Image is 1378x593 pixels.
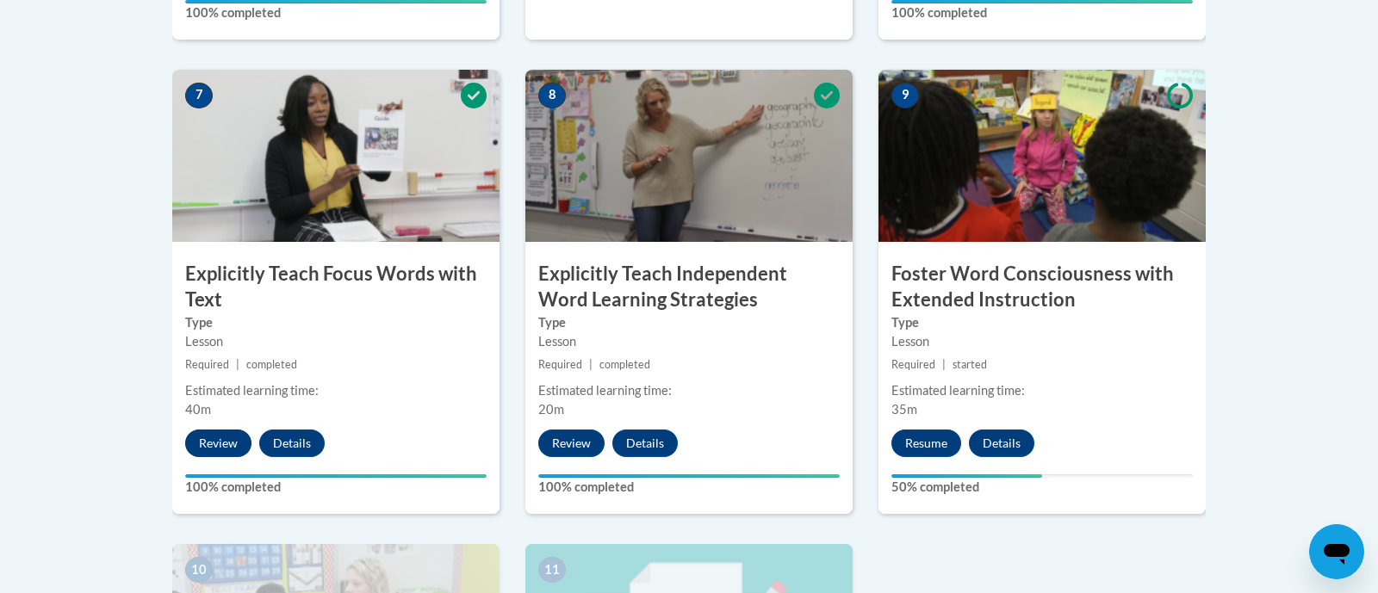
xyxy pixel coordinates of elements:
div: Your progress [185,474,487,478]
span: 35m [891,402,917,417]
img: Course Image [878,70,1206,242]
button: Details [969,429,1034,457]
span: 10 [185,557,213,583]
label: 100% completed [538,478,840,497]
div: Estimated learning time: [891,381,1193,400]
h3: Explicitly Teach Focus Words with Text [172,261,500,314]
iframe: Button to launch messaging window [1309,524,1364,579]
button: Details [259,429,325,457]
div: Estimated learning time: [185,381,487,400]
div: Estimated learning time: [538,381,840,400]
div: Lesson [891,332,1193,351]
button: Review [538,429,605,457]
img: Course Image [525,70,853,242]
span: Required [891,358,935,371]
span: 40m [185,402,211,417]
span: Required [538,358,582,371]
span: | [236,358,239,371]
div: Your progress [538,474,840,478]
div: Your progress [891,474,1042,478]
span: Required [185,358,229,371]
span: completed [599,358,650,371]
h3: Explicitly Teach Independent Word Learning Strategies [525,261,853,314]
span: 7 [185,83,213,108]
label: 100% completed [891,3,1193,22]
span: | [589,358,593,371]
span: completed [246,358,297,371]
img: Course Image [172,70,500,242]
button: Review [185,429,251,457]
label: Type [891,313,1193,332]
span: | [942,358,946,371]
span: 11 [538,557,566,583]
button: Details [612,429,678,457]
label: 100% completed [185,3,487,22]
div: Lesson [185,332,487,351]
button: Resume [891,429,961,457]
span: 8 [538,83,566,108]
label: 50% completed [891,478,1193,497]
span: 20m [538,402,564,417]
label: 100% completed [185,478,487,497]
span: 9 [891,83,919,108]
span: started [953,358,987,371]
div: Lesson [538,332,840,351]
label: Type [185,313,487,332]
h3: Foster Word Consciousness with Extended Instruction [878,261,1206,314]
label: Type [538,313,840,332]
